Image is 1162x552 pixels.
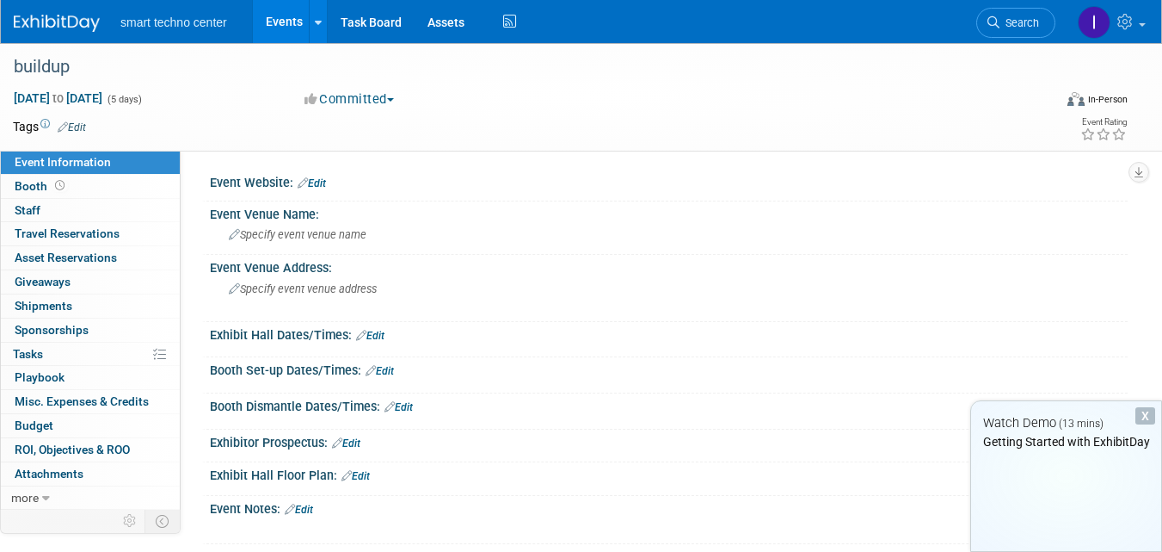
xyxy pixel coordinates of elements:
[15,179,68,193] span: Booth
[15,419,53,432] span: Budget
[11,491,39,505] span: more
[15,275,71,288] span: Giveaways
[15,203,40,217] span: Staff
[14,15,100,32] img: ExhibitDay
[1,390,180,413] a: Misc. Expenses & Credits
[1135,407,1155,425] div: Dismiss
[229,228,366,241] span: Specify event venue name
[1,487,180,510] a: more
[366,365,394,377] a: Edit
[210,496,1128,518] div: Event Notes:
[1067,92,1085,106] img: Format-Inperson.png
[298,90,401,109] button: Committed
[13,90,103,106] span: [DATE] [DATE]
[210,170,1128,192] div: Event Website:
[15,226,120,240] span: Travel Reservations
[106,94,142,105] span: (5 days)
[1,199,180,222] a: Staff
[298,177,326,189] a: Edit
[210,322,1128,344] div: Exhibit Hall Dates/Times:
[50,91,66,105] span: to
[15,299,72,313] span: Shipments
[963,90,1128,115] div: Event Format
[1,319,180,342] a: Sponsorships
[1078,6,1110,39] img: INAS HAJ MOUSA
[15,370,65,384] span: Playbook
[13,118,86,135] td: Tags
[8,52,1033,83] div: buildup
[384,401,413,413] a: Edit
[145,510,181,532] td: Toggle Event Tabs
[1,270,180,294] a: Giveaways
[210,357,1128,380] div: Booth Set-up Dates/Times:
[332,437,360,450] a: Edit
[13,347,43,361] span: Tasks
[210,394,1128,416] div: Booth Dismantle Dates/Times:
[15,443,130,456] span: ROI, Objectives & ROO
[356,330,384,342] a: Edit
[1,151,180,174] a: Event Information
[1,438,180,462] a: ROI, Objectives & ROO
[15,394,149,408] span: Misc. Expenses & Credits
[1087,93,1128,106] div: In-Person
[210,255,1128,276] div: Event Venue Address:
[1,414,180,437] a: Budget
[15,323,89,337] span: Sponsorships
[1,175,180,198] a: Booth
[210,430,1128,452] div: Exhibitor Prospectus:
[1,222,180,245] a: Travel Reservations
[1080,118,1127,127] div: Event Rating
[15,155,111,169] span: Event Information
[971,414,1161,432] div: Watch Demo
[1059,418,1104,430] span: (13 mins)
[976,8,1055,38] a: Search
[341,470,370,482] a: Edit
[971,433,1161,450] div: Getting Started with ExhibitDay
[1,295,180,318] a: Shipments
[120,16,227,29] span: smart techno center
[1,246,180,270] a: Asset Reservations
[15,251,117,264] span: Asset Reservations
[52,179,68,192] span: Booth not reserved yet
[115,510,145,532] td: Personalize Event Tab Strip
[1,462,180,486] a: Attachments
[210,462,1128,485] div: Exhibit Hall Floor Plan:
[1,366,180,389] a: Playbook
[210,202,1128,223] div: Event Venue Name:
[999,16,1039,29] span: Search
[1,343,180,366] a: Tasks
[58,121,86,133] a: Edit
[285,504,313,516] a: Edit
[229,282,377,295] span: Specify event venue address
[15,467,83,481] span: Attachments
